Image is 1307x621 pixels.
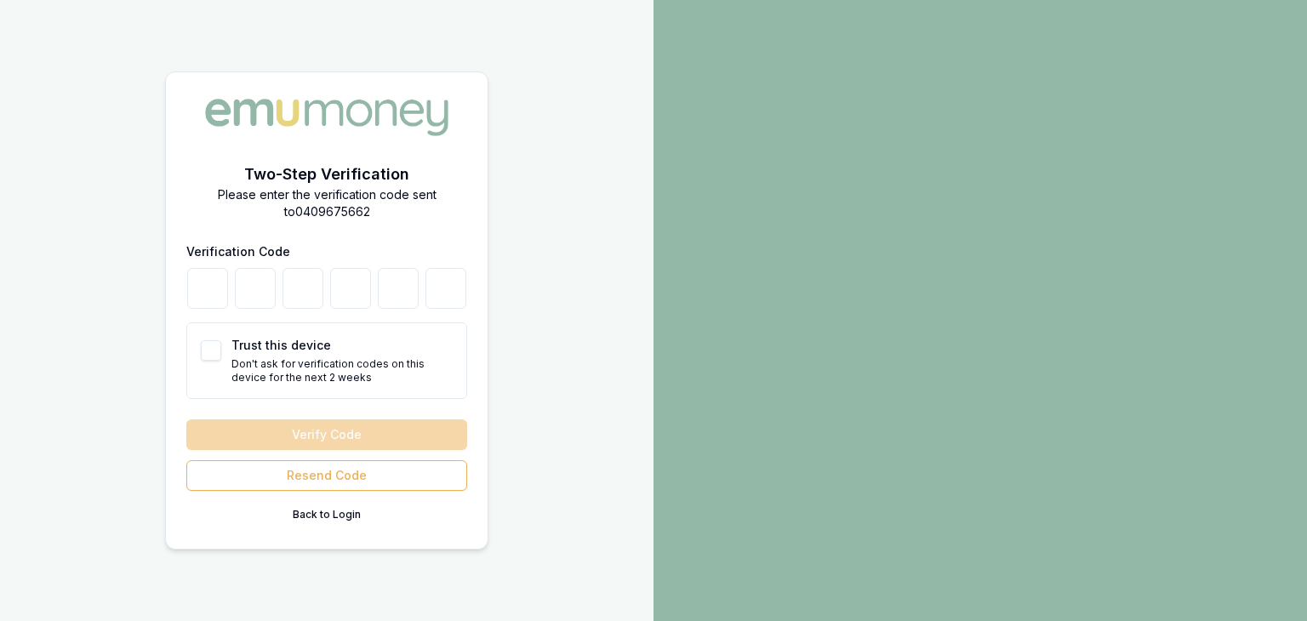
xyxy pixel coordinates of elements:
button: Back to Login [186,501,467,528]
p: Don't ask for verification codes on this device for the next 2 weeks [231,357,453,385]
p: Please enter the verification code sent to 0409675662 [186,186,467,220]
button: Resend Code [186,460,467,491]
img: Emu Money [199,93,454,142]
label: Verification Code [186,244,290,259]
label: Trust this device [231,338,331,352]
h2: Two-Step Verification [186,162,467,186]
